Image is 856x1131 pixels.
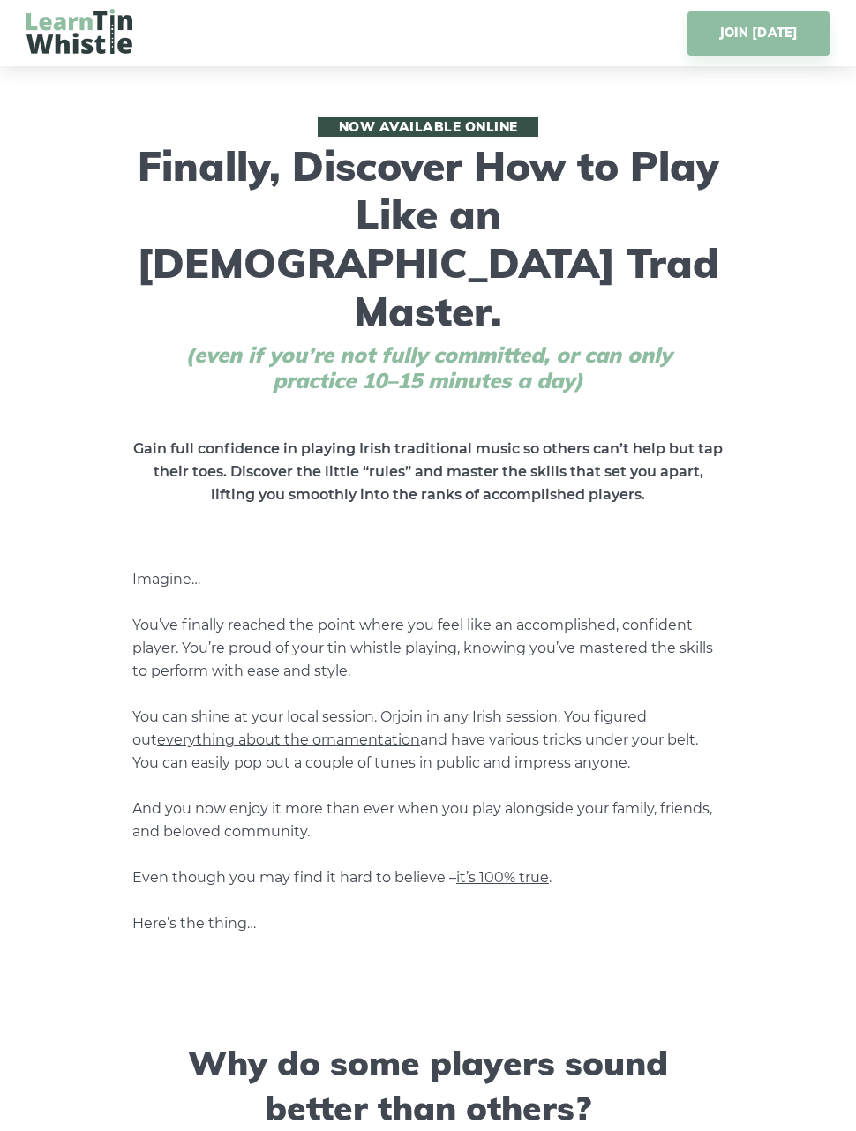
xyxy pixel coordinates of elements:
[150,342,706,393] span: (even if you’re not fully committed, or can only practice 10–15 minutes a day)
[124,117,732,393] h1: Finally, Discover How to Play Like an [DEMOGRAPHIC_DATA] Trad Master.
[132,1041,724,1130] h3: Why do some players sound better than others?
[133,440,723,503] strong: Gain full confidence in playing Irish traditional music so others can’t help but tap their toes. ...
[456,869,549,886] span: it’s 100% true
[26,9,132,54] img: LearnTinWhistle.com
[318,117,538,137] span: Now available online
[397,708,558,725] span: join in any Irish session
[687,11,830,56] a: JOIN [DATE]
[132,568,724,935] p: Imagine… You’ve finally reached the point where you feel like an accomplished, confident player. ...
[157,731,420,748] span: everything about the ornamentation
